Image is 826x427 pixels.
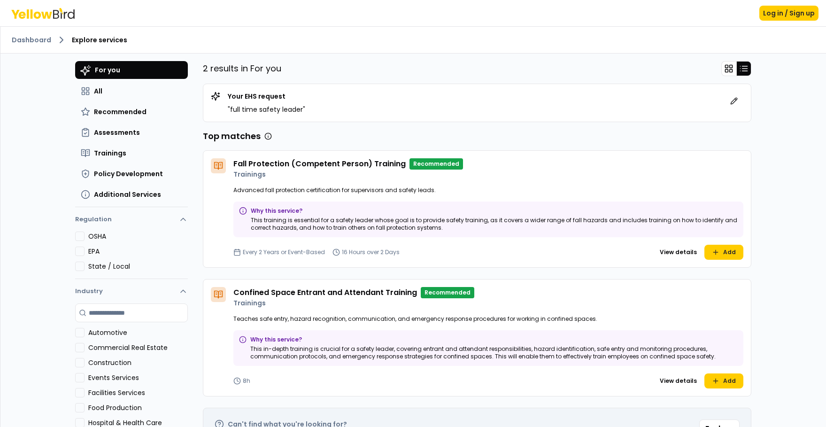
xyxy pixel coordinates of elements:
p: Why this service? [251,207,738,215]
button: Policy Development [75,165,188,182]
div: Regulation [75,232,188,279]
label: Events Services [88,373,188,382]
span: All [94,86,102,96]
p: Teaches safe entry, hazard recognition, communication, and emergency response procedures for work... [233,315,743,323]
p: Trainings [233,298,743,308]
button: For you [75,61,188,79]
p: Why this service? [250,336,738,343]
a: Dashboard [12,35,51,45]
button: View details [656,373,701,388]
label: EPA [88,247,188,256]
p: This in-depth training is crucial for a safety leader, covering entrant and attendant responsibil... [250,345,738,360]
label: OSHA [88,232,188,241]
button: Regulation [75,211,188,232]
button: Additional Services [75,186,188,203]
span: Policy Development [94,169,163,179]
p: Recommended [421,287,474,298]
p: Your EHS request [228,92,305,101]
span: Recommended [94,107,147,116]
button: View details [656,245,701,260]
span: Trainings [94,148,126,158]
label: Automotive [88,328,188,337]
p: 16 Hours over 2 Days [342,248,400,256]
span: Assessments [94,128,140,137]
button: Trainings [75,145,188,162]
button: Recommended [75,103,188,120]
span: For you [95,65,120,75]
span: Additional Services [94,190,161,199]
button: Add [704,245,743,260]
p: This training is essential for a safety leader whose goal is to provide safety training, as it co... [251,217,738,232]
button: All [75,83,188,100]
p: Trainings [233,170,743,179]
button: Assessments [75,124,188,141]
p: Every 2 Years or Event-Based [243,248,325,256]
h4: Confined Space Entrant and Attendant Training [233,287,417,298]
h3: Top matches [203,130,261,143]
p: 2 results in For you [203,62,281,75]
p: Recommended [409,158,463,170]
button: Add [704,373,743,388]
label: State / Local [88,262,188,271]
label: Commercial Real Estate [88,343,188,352]
button: Log in / Sign up [759,6,818,21]
button: Industry [75,279,188,303]
p: 8h [243,377,250,385]
nav: breadcrumb [12,34,815,46]
p: Advanced fall protection certification for supervisors and safety leads. [233,186,743,194]
label: Food Production [88,403,188,412]
label: Construction [88,358,188,367]
h4: Fall Protection (Competent Person) Training [233,158,406,170]
span: Explore services [72,35,127,45]
label: Facilities Services [88,388,188,397]
p: " full time safety leader " [228,105,305,114]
